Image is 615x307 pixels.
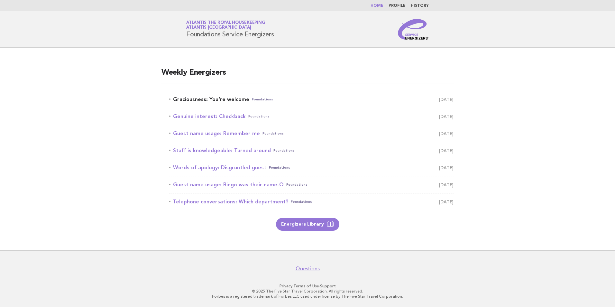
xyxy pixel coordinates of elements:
[169,197,454,206] a: Telephone conversations: Which department?Foundations [DATE]
[273,146,295,155] span: Foundations
[439,95,454,104] span: [DATE]
[161,68,454,83] h2: Weekly Energizers
[262,129,284,138] span: Foundations
[248,112,270,121] span: Foundations
[371,4,383,8] a: Home
[186,21,265,30] a: Atlantis the Royal HousekeepingAtlantis [GEOGRAPHIC_DATA]
[291,197,312,206] span: Foundations
[276,218,339,231] a: Energizers Library
[280,284,292,288] a: Privacy
[439,112,454,121] span: [DATE]
[296,265,320,272] a: Questions
[439,197,454,206] span: [DATE]
[439,129,454,138] span: [DATE]
[411,4,429,8] a: History
[439,146,454,155] span: [DATE]
[398,19,429,40] img: Service Energizers
[169,95,454,104] a: Graciousness: You're welcomeFoundations [DATE]
[186,21,274,38] h1: Foundations Service Energizers
[286,180,307,189] span: Foundations
[439,163,454,172] span: [DATE]
[169,180,454,189] a: Guest name usage: Bingo was their name-OFoundations [DATE]
[169,163,454,172] a: Words of apology: Disgruntled guestFoundations [DATE]
[186,26,251,30] span: Atlantis [GEOGRAPHIC_DATA]
[439,180,454,189] span: [DATE]
[293,284,319,288] a: Terms of Use
[320,284,336,288] a: Support
[389,4,406,8] a: Profile
[169,129,454,138] a: Guest name usage: Remember meFoundations [DATE]
[111,294,504,299] p: Forbes is a registered trademark of Forbes LLC used under license by The Five Star Travel Corpora...
[111,289,504,294] p: © 2025 The Five Star Travel Corporation. All rights reserved.
[111,284,504,289] p: · ·
[169,146,454,155] a: Staff is knowledgeable: Turned aroundFoundations [DATE]
[169,112,454,121] a: Genuine interest: CheckbackFoundations [DATE]
[252,95,273,104] span: Foundations
[269,163,290,172] span: Foundations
